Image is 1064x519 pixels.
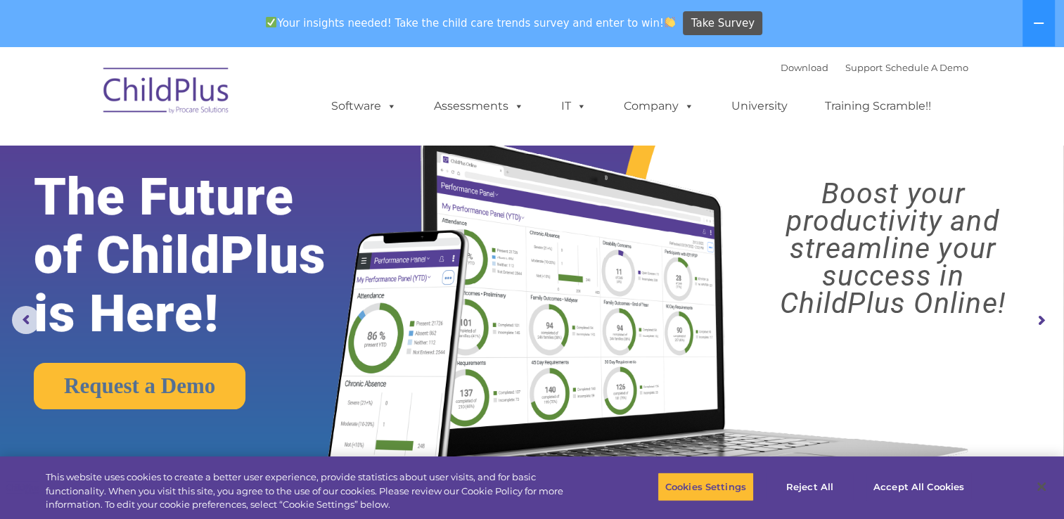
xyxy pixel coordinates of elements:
span: Your insights needed! Take the child care trends survey and enter to win! [260,9,681,37]
img: ChildPlus by Procare Solutions [96,58,237,128]
button: Reject All [766,472,854,501]
a: Schedule A Demo [885,62,968,73]
a: Take Survey [683,11,762,36]
a: IT [547,92,601,120]
a: Software [317,92,411,120]
rs-layer: The Future of ChildPlus is Here! [34,168,373,343]
a: Download [781,62,828,73]
span: Take Survey [691,11,755,36]
button: Close [1026,471,1057,502]
span: Phone number [196,150,255,161]
a: Support [845,62,883,73]
img: ✅ [266,17,276,27]
rs-layer: Boost your productivity and streamline your success in ChildPlus Online! [735,180,1051,317]
div: This website uses cookies to create a better user experience, provide statistics about user visit... [46,470,585,512]
a: Company [610,92,708,120]
button: Cookies Settings [658,472,754,501]
span: Last name [196,93,238,103]
img: 👏 [665,17,675,27]
a: Assessments [420,92,538,120]
a: Request a Demo [34,363,245,409]
a: University [717,92,802,120]
font: | [781,62,968,73]
button: Accept All Cookies [866,472,972,501]
a: Training Scramble!! [811,92,945,120]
